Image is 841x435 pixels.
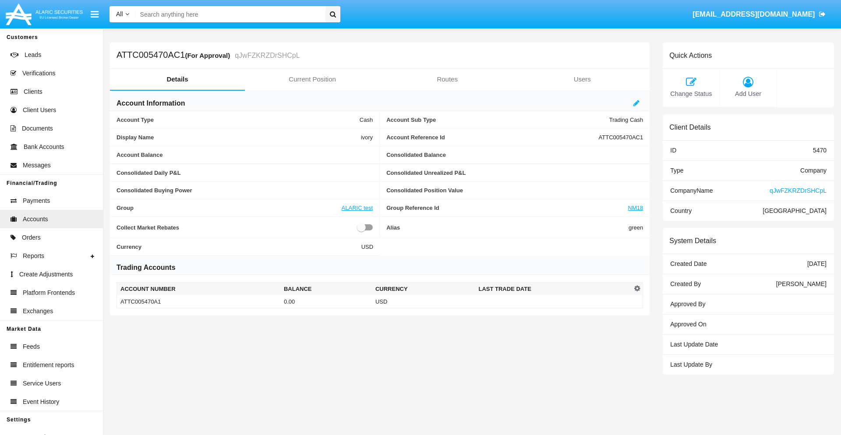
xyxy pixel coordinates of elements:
h6: Account Information [117,99,185,108]
th: Account Number [117,283,280,296]
h5: ATTC005470AC1 [117,50,300,60]
span: All [116,11,123,18]
span: Currency [117,244,361,250]
span: Type [670,167,683,174]
span: Collect Market Rebates [117,222,357,233]
span: Account Reference Id [386,134,598,141]
span: Add User [724,89,772,99]
span: USD [361,244,373,250]
span: Account Balance [117,152,373,158]
a: Routes [380,69,515,90]
span: Country [670,207,692,214]
th: Last Trade Date [475,283,632,296]
input: Search [136,6,322,22]
span: qJwFZKRZDrSHCpL [770,187,827,194]
span: Consolidated Daily P&L [117,170,373,176]
span: Trading Cash [609,117,643,123]
h6: Trading Accounts [117,263,176,272]
span: Created By [670,280,701,287]
span: green [629,222,643,233]
span: Exchanges [23,307,53,316]
span: Approved By [670,301,705,308]
span: Change Status [667,89,715,99]
a: [EMAIL_ADDRESS][DOMAIN_NAME] [689,2,830,27]
span: Event History [23,397,59,407]
span: Reports [23,251,44,261]
span: ivory [361,134,373,141]
span: Payments [23,196,50,205]
span: Created Date [670,260,707,267]
span: Feeds [23,342,40,351]
span: Last Update Date [670,341,718,348]
a: NM18 [628,205,643,211]
a: Current Position [245,69,380,90]
span: Clients [24,87,42,96]
span: Orders [22,233,41,242]
span: [GEOGRAPHIC_DATA] [763,207,827,214]
a: Users [515,69,650,90]
h6: Quick Actions [669,51,712,60]
span: Client Users [23,106,56,115]
span: Leads [25,50,41,60]
span: Cash [360,117,373,123]
span: Account Sub Type [386,117,609,123]
span: Verifications [22,69,55,78]
span: Last Update By [670,361,712,368]
span: Consolidated Buying Power [117,187,373,194]
a: ALARIC test [342,205,373,211]
th: Currency [372,283,475,296]
span: Documents [22,124,53,133]
span: Service Users [23,379,61,388]
span: Company [800,167,827,174]
span: Entitlement reports [23,361,74,370]
span: Account Type [117,117,360,123]
span: [DATE] [807,260,827,267]
span: ID [670,147,676,154]
td: 0.00 [280,295,372,308]
span: [PERSON_NAME] [776,280,827,287]
img: Logo image [4,1,84,27]
a: All [110,10,136,19]
span: Consolidated Unrealized P&L [386,170,643,176]
span: Accounts [23,215,48,224]
th: Balance [280,283,372,296]
a: Details [110,69,245,90]
span: Consolidated Position Value [386,187,643,194]
span: ATTC005470AC1 [599,134,643,141]
span: Alias [386,222,629,233]
span: Group [117,205,342,211]
td: USD [372,295,475,308]
span: Platform Frontends [23,288,75,297]
span: Approved On [670,321,707,328]
span: Group Reference Id [386,205,628,211]
span: 5470 [813,147,827,154]
h6: Client Details [669,123,710,131]
span: Messages [23,161,51,170]
span: Company Name [670,187,713,194]
span: [EMAIL_ADDRESS][DOMAIN_NAME] [693,11,815,18]
span: Bank Accounts [24,142,64,152]
span: Consolidated Balance [386,152,643,158]
div: (For Approval) [185,50,233,60]
span: Create Adjustments [19,270,73,279]
h6: System Details [669,237,716,245]
span: Display Name [117,134,361,141]
td: ATTC005470A1 [117,295,280,308]
small: qJwFZKRZDrSHCpL [233,52,300,59]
